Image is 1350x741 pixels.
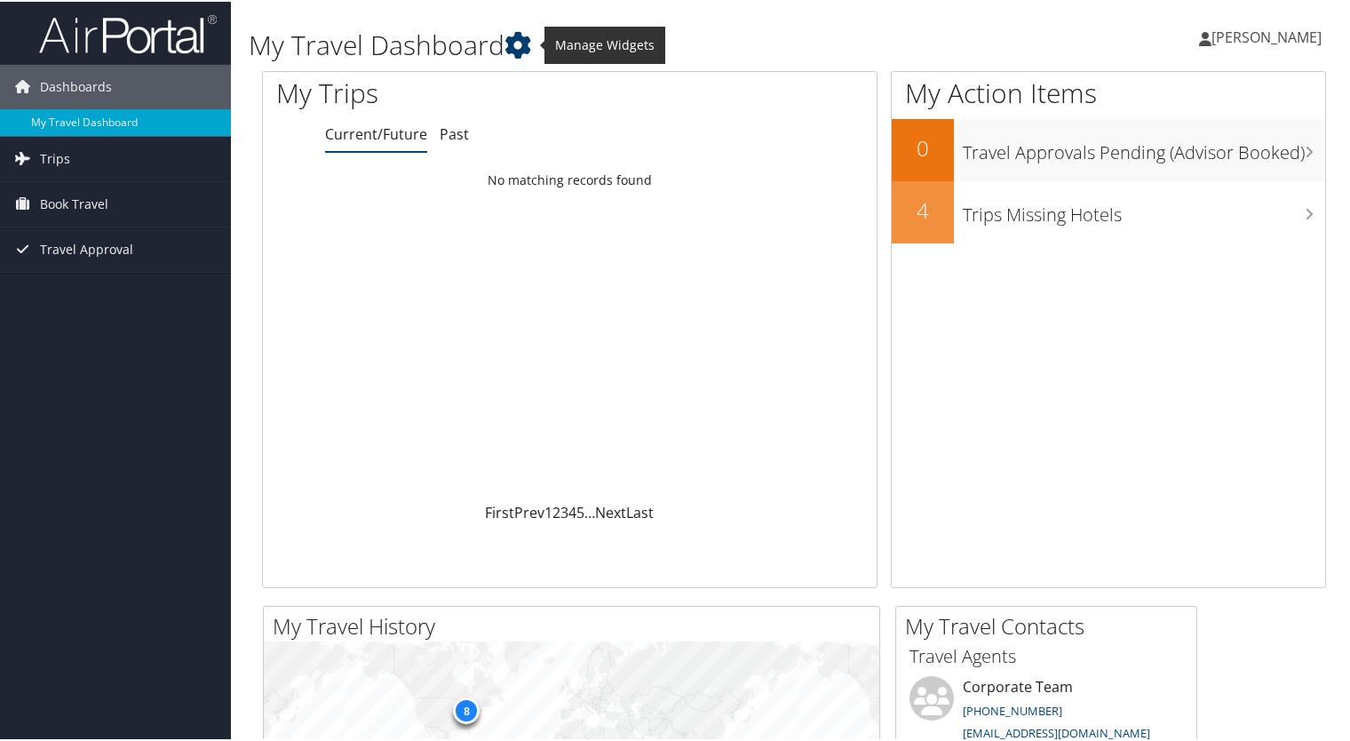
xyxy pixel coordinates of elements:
[40,63,112,108] span: Dashboards
[892,73,1325,110] h1: My Action Items
[544,501,552,521] a: 1
[892,117,1325,179] a: 0Travel Approvals Pending (Advisor Booked)
[576,501,584,521] a: 5
[273,610,879,640] h2: My Travel History
[552,501,560,521] a: 2
[963,130,1325,163] h3: Travel Approvals Pending (Advisor Booked)
[453,695,480,721] div: 8
[39,12,217,53] img: airportal-logo.png
[40,180,108,225] span: Book Travel
[892,131,954,162] h2: 0
[568,501,576,521] a: 4
[963,701,1062,717] a: [PHONE_NUMBER]
[263,163,877,195] td: No matching records found
[909,642,1183,667] h3: Travel Agents
[892,194,954,224] h2: 4
[1211,26,1322,45] span: [PERSON_NAME]
[440,123,469,142] a: Past
[1199,9,1339,62] a: [PERSON_NAME]
[40,135,70,179] span: Trips
[892,179,1325,242] a: 4Trips Missing Hotels
[514,501,544,521] a: Prev
[485,501,514,521] a: First
[560,501,568,521] a: 3
[626,501,654,521] a: Last
[963,192,1325,226] h3: Trips Missing Hotels
[963,723,1150,739] a: [EMAIL_ADDRESS][DOMAIN_NAME]
[40,226,133,270] span: Travel Approval
[905,610,1196,640] h2: My Travel Contacts
[584,501,595,521] span: …
[325,123,427,142] a: Current/Future
[276,73,607,110] h1: My Trips
[595,501,626,521] a: Next
[249,25,976,62] h1: My Travel Dashboard
[544,25,665,62] span: Manage Widgets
